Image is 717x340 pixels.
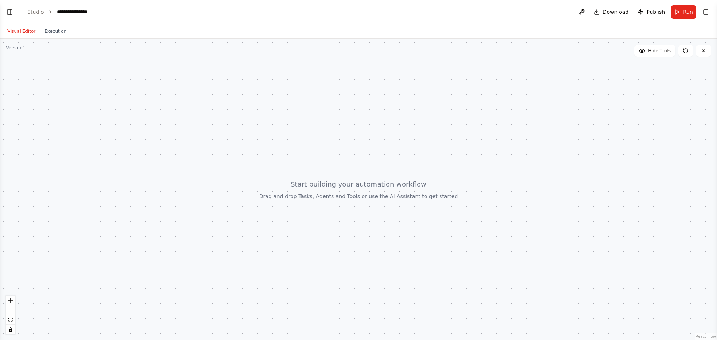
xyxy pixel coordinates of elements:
div: React Flow controls [6,296,15,334]
button: Publish [634,5,668,19]
button: Execution [40,27,71,36]
div: Version 1 [6,45,25,51]
button: fit view [6,315,15,325]
span: Hide Tools [648,48,671,54]
span: Download [603,8,629,16]
a: React Flow attribution [696,334,716,339]
span: Run [683,8,693,16]
button: Visual Editor [3,27,40,36]
button: Show left sidebar [4,7,15,17]
button: Hide Tools [634,45,675,57]
button: zoom out [6,305,15,315]
button: zoom in [6,296,15,305]
nav: breadcrumb [27,8,94,16]
span: Publish [646,8,665,16]
a: Studio [27,9,44,15]
button: toggle interactivity [6,325,15,334]
button: Run [671,5,696,19]
button: Show right sidebar [701,7,711,17]
button: Download [591,5,632,19]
